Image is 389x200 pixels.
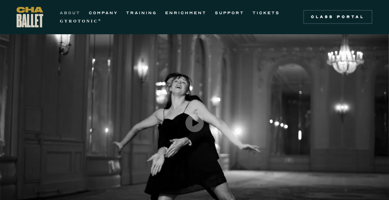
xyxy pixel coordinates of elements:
a: TRAINING [126,9,157,17]
a: GYROTONIC® [60,17,102,25]
div: Class Portal [307,14,368,20]
a: ABOUT [60,9,80,17]
a: ENRICHMENT [165,9,207,17]
strong: GYROTONIC [60,19,98,24]
a: COMPANY [89,9,118,17]
a: SUPPORT [215,9,244,17]
a: TICKETS [253,9,280,17]
a: Class Portal [303,10,372,24]
a: home [17,7,43,27]
sup: ® [98,18,102,22]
